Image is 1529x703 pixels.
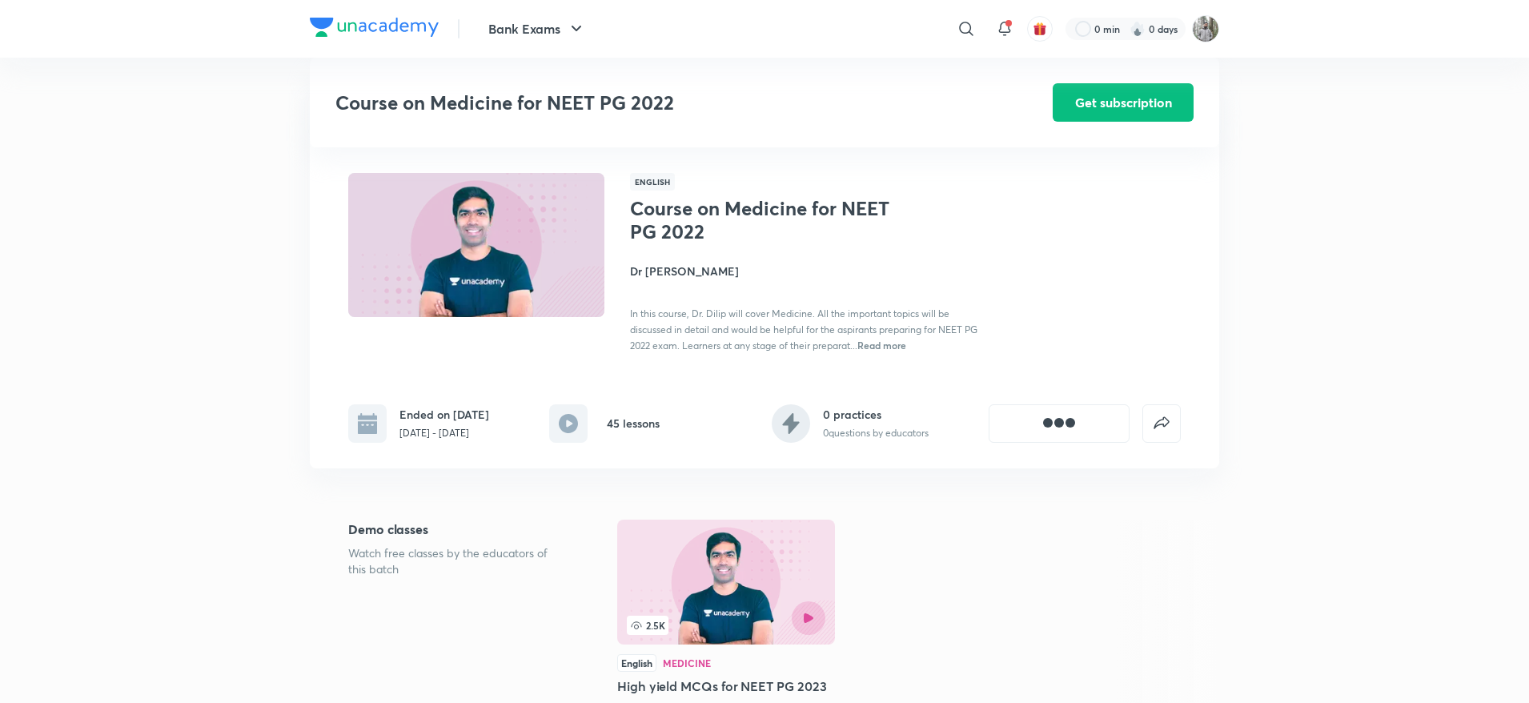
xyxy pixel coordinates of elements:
img: Koushik Dhenki [1192,15,1219,42]
h3: Course on Medicine for NEET PG 2022 [335,91,962,114]
h6: 0 practices [823,406,929,423]
h5: Demo classes [348,520,566,539]
p: 0 questions by educators [823,426,929,440]
img: streak [1130,21,1146,37]
button: Bank Exams [479,13,596,45]
span: In this course, Dr. Dilip will cover Medicine. All the important topics will be discussed in deta... [630,307,977,351]
span: English [630,173,675,191]
img: Company Logo [310,18,439,37]
h6: 45 lessons [607,415,660,432]
h5: High yield MCQs for NEET PG 2023 [617,677,835,696]
button: Get subscription [1053,83,1194,122]
p: [DATE] - [DATE] [399,426,489,440]
button: [object Object] [989,404,1130,443]
a: Company Logo [310,18,439,41]
div: English [617,654,656,672]
span: Read more [857,339,906,351]
h4: Dr [PERSON_NAME] [630,263,989,279]
span: 2.5K [627,616,668,635]
h6: Ended on [DATE] [399,406,489,423]
p: Watch free classes by the educators of this batch [348,545,566,577]
img: avatar [1033,22,1047,36]
button: false [1142,404,1181,443]
div: Medicine [663,658,711,668]
img: Thumbnail [346,171,607,319]
h1: Course on Medicine for NEET PG 2022 [630,197,892,243]
button: avatar [1027,16,1053,42]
